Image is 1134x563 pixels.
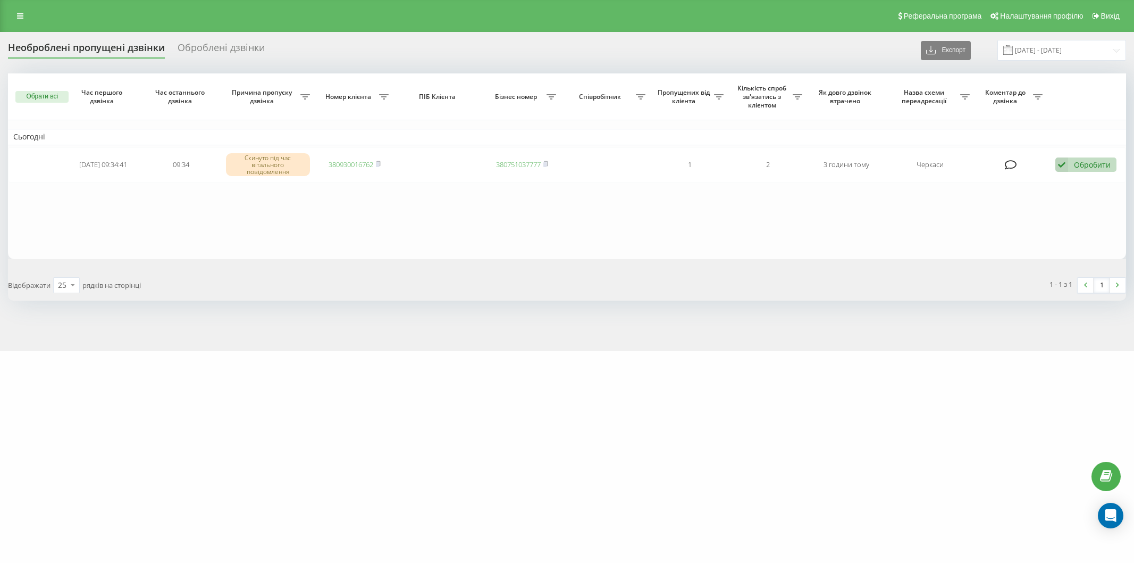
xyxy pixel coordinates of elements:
[58,280,66,291] div: 25
[729,147,807,183] td: 2
[1074,160,1111,170] div: Обробити
[151,88,212,105] span: Час останнього дзвінка
[489,93,547,101] span: Бізнес номер
[8,280,51,290] span: Відображати
[1049,279,1072,289] div: 1 - 1 з 1
[82,280,141,290] span: рядків на сторінці
[1098,503,1123,528] div: Open Intercom Messenger
[8,42,165,59] div: Необроблені пропущені дзвінки
[656,88,714,105] span: Пропущених від клієнта
[1094,278,1110,293] a: 1
[15,91,69,103] button: Обрати всі
[1101,12,1120,20] span: Вихід
[1000,12,1083,20] span: Налаштування профілю
[651,147,729,183] td: 1
[921,41,971,60] button: Експорт
[980,88,1033,105] span: Коментар до дзвінка
[226,88,301,105] span: Причина пропуску дзвінка
[329,160,373,169] a: 380930016762
[226,153,310,177] div: Скинуто під час вітального повідомлення
[904,12,982,20] span: Реферальна програма
[734,84,792,109] span: Кількість спроб зв'язатись з клієнтом
[73,88,133,105] span: Час першого дзвінка
[808,147,886,183] td: 3 години тому
[886,147,975,183] td: Черкаси
[816,88,877,105] span: Як довго дзвінок втрачено
[178,42,265,59] div: Оброблені дзвінки
[496,160,541,169] a: 380751037777
[64,147,142,183] td: [DATE] 09:34:41
[8,129,1126,145] td: Сьогодні
[403,93,474,101] span: ПІБ Клієнта
[321,93,379,101] span: Номер клієнта
[891,88,960,105] span: Назва схеми переадресації
[567,93,636,101] span: Співробітник
[142,147,220,183] td: 09:34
